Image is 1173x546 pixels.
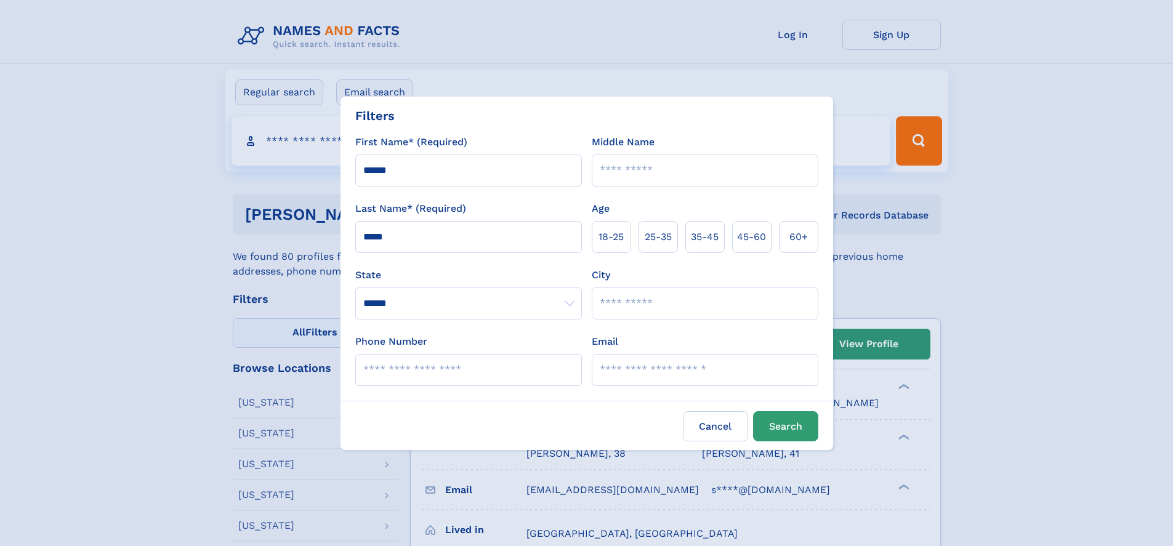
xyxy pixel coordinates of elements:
label: Age [592,201,610,216]
span: 25‑35 [645,230,672,244]
div: Filters [355,106,395,125]
label: City [592,268,610,283]
button: Search [753,411,818,441]
span: 60+ [789,230,808,244]
label: State [355,268,582,283]
label: Phone Number [355,334,427,349]
label: Middle Name [592,135,655,150]
span: 35‑45 [691,230,719,244]
label: First Name* (Required) [355,135,467,150]
span: 18‑25 [599,230,624,244]
label: Last Name* (Required) [355,201,466,216]
label: Email [592,334,618,349]
span: 45‑60 [737,230,766,244]
label: Cancel [683,411,748,441]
